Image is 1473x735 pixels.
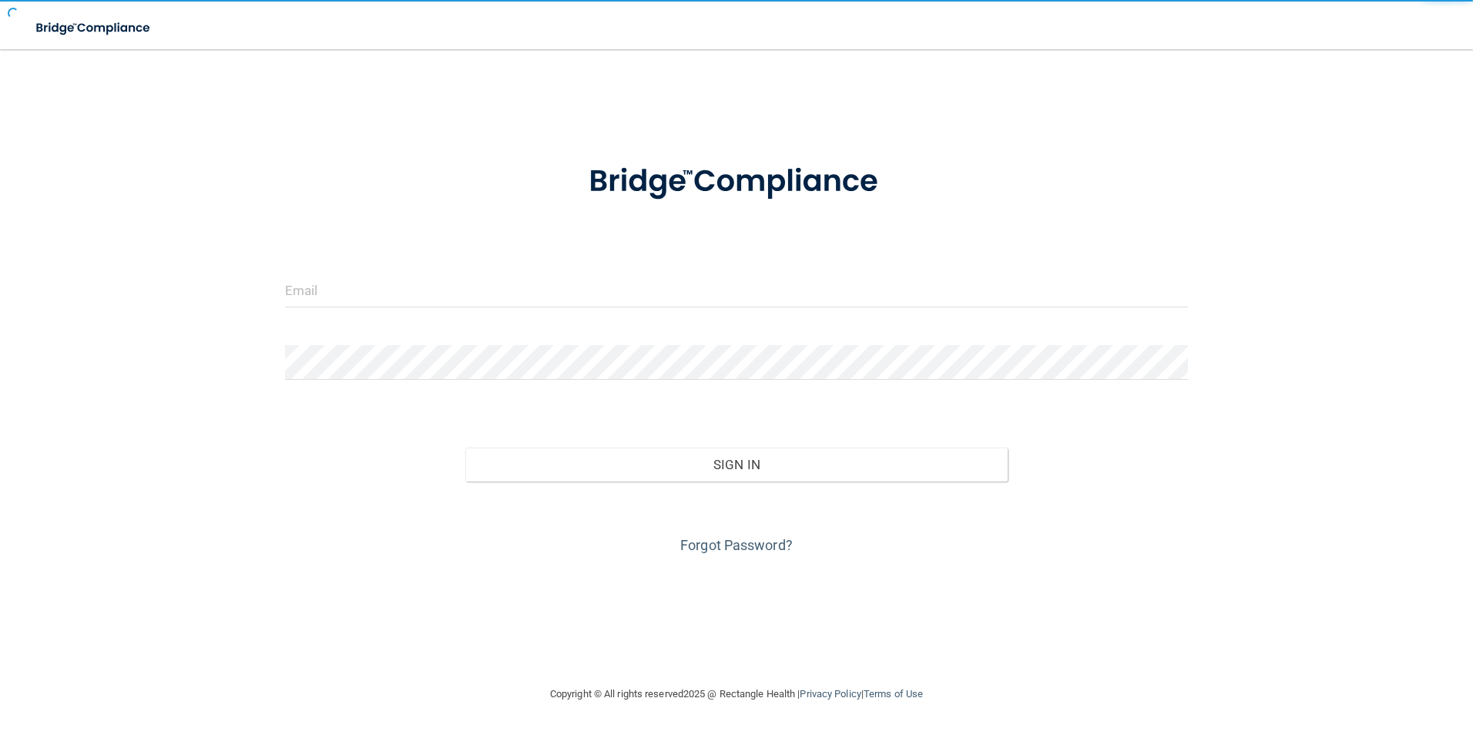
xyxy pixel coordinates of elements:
a: Forgot Password? [680,537,793,553]
input: Email [285,273,1189,307]
img: bridge_compliance_login_screen.278c3ca4.svg [557,142,916,222]
a: Privacy Policy [800,688,861,700]
img: bridge_compliance_login_screen.278c3ca4.svg [23,12,165,44]
div: Copyright © All rights reserved 2025 @ Rectangle Health | | [455,670,1018,719]
button: Sign In [465,448,1008,482]
a: Terms of Use [864,688,923,700]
